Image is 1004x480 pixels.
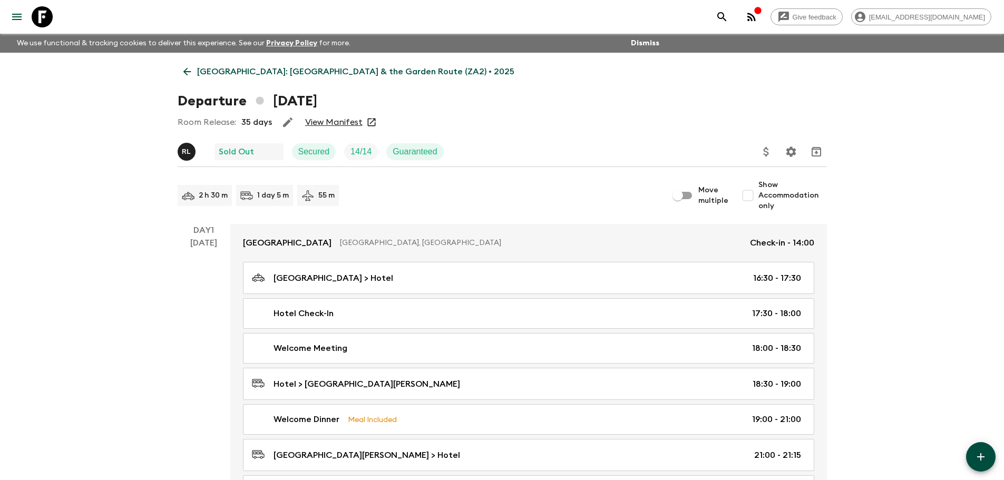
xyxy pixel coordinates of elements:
[771,8,843,25] a: Give feedback
[243,439,814,471] a: [GEOGRAPHIC_DATA][PERSON_NAME] > Hotel21:00 - 21:15
[298,145,330,158] p: Secured
[274,307,334,320] p: Hotel Check-In
[243,298,814,329] a: Hotel Check-In17:30 - 18:00
[752,342,801,355] p: 18:00 - 18:30
[178,146,198,154] span: Ryan Lependy
[305,117,363,128] a: View Manifest
[750,237,814,249] p: Check-in - 14:00
[340,238,742,248] p: [GEOGRAPHIC_DATA], [GEOGRAPHIC_DATA]
[350,145,372,158] p: 14 / 14
[318,190,335,201] p: 55 m
[393,145,437,158] p: Guaranteed
[243,237,332,249] p: [GEOGRAPHIC_DATA]
[243,262,814,294] a: [GEOGRAPHIC_DATA] > Hotel16:30 - 17:30
[274,342,347,355] p: Welcome Meeting
[178,116,236,129] p: Room Release:
[243,333,814,364] a: Welcome Meeting18:00 - 18:30
[178,224,230,237] p: Day 1
[13,34,355,53] p: We use functional & tracking cookies to deliver this experience. See our for more.
[758,180,827,211] span: Show Accommodation only
[274,449,460,462] p: [GEOGRAPHIC_DATA][PERSON_NAME] > Hotel
[178,61,520,82] a: [GEOGRAPHIC_DATA]: [GEOGRAPHIC_DATA] & the Garden Route (ZA2) • 2025
[711,6,733,27] button: search adventures
[230,224,827,262] a: [GEOGRAPHIC_DATA][GEOGRAPHIC_DATA], [GEOGRAPHIC_DATA]Check-in - 14:00
[197,65,514,78] p: [GEOGRAPHIC_DATA]: [GEOGRAPHIC_DATA] & the Garden Route (ZA2) • 2025
[274,272,393,285] p: [GEOGRAPHIC_DATA] > Hotel
[628,36,662,51] button: Dismiss
[266,40,317,47] a: Privacy Policy
[752,307,801,320] p: 17:30 - 18:00
[243,404,814,435] a: Welcome DinnerMeal Included19:00 - 21:00
[754,449,801,462] p: 21:00 - 21:15
[344,143,378,160] div: Trip Fill
[257,190,289,201] p: 1 day 5 m
[274,378,460,390] p: Hotel > [GEOGRAPHIC_DATA][PERSON_NAME]
[806,141,827,162] button: Archive (Completed, Cancelled or Unsynced Departures only)
[753,378,801,390] p: 18:30 - 19:00
[178,91,317,112] h1: Departure [DATE]
[219,145,254,158] p: Sold Out
[863,13,991,21] span: [EMAIL_ADDRESS][DOMAIN_NAME]
[182,148,191,156] p: R L
[698,185,729,206] span: Move multiple
[199,190,228,201] p: 2 h 30 m
[851,8,991,25] div: [EMAIL_ADDRESS][DOMAIN_NAME]
[274,413,339,426] p: Welcome Dinner
[781,141,802,162] button: Settings
[753,272,801,285] p: 16:30 - 17:30
[6,6,27,27] button: menu
[241,116,272,129] p: 35 days
[243,368,814,400] a: Hotel > [GEOGRAPHIC_DATA][PERSON_NAME]18:30 - 19:00
[178,143,198,161] button: RL
[787,13,842,21] span: Give feedback
[756,141,777,162] button: Update Price, Early Bird Discount and Costs
[348,414,397,425] p: Meal Included
[752,413,801,426] p: 19:00 - 21:00
[292,143,336,160] div: Secured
